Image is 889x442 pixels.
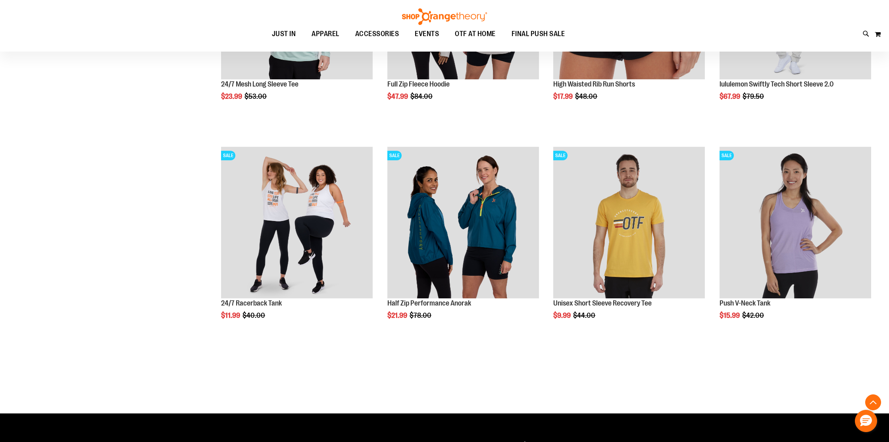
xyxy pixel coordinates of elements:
[387,147,539,298] img: Half Zip Performance Anorak
[743,92,765,100] span: $79.50
[383,143,543,340] div: product
[244,92,268,100] span: $53.00
[720,299,770,307] a: Push V-Neck Tank
[415,25,439,43] span: EVENTS
[217,143,377,340] div: product
[401,8,488,25] img: Shop Orangetheory
[553,80,635,88] a: High Waisted Rib Run Shorts
[553,147,705,298] img: Product image for Unisex Short Sleeve Recovery Tee
[720,147,871,298] img: Product image for Push V-Neck Tank
[575,92,598,100] span: $48.00
[553,147,705,300] a: Product image for Unisex Short Sleeve Recovery TeeSALE
[720,92,741,100] span: $67.99
[221,151,235,160] span: SALE
[720,80,834,88] a: lululemon Swiftly Tech Short Sleeve 2.0
[387,92,409,100] span: $47.99
[720,311,741,319] span: $15.99
[716,143,875,340] div: product
[455,25,496,43] span: OTF AT HOME
[573,311,597,319] span: $44.00
[221,147,373,300] a: 24/7 Racerback TankSALE
[720,147,871,300] a: Product image for Push V-Neck TankSALE
[387,151,402,160] span: SALE
[264,25,304,43] a: JUST IN
[387,80,450,88] a: Full Zip Fleece Hoodie
[553,299,652,307] a: Unisex Short Sleeve Recovery Tee
[347,25,407,43] a: ACCESSORIES
[221,80,298,88] a: 24/7 Mesh Long Sleeve Tee
[504,25,573,43] a: FINAL PUSH SALE
[312,25,339,43] span: APPAREL
[512,25,565,43] span: FINAL PUSH SALE
[410,92,434,100] span: $84.00
[221,299,282,307] a: 24/7 Racerback Tank
[387,147,539,300] a: Half Zip Performance AnorakSALE
[355,25,399,43] span: ACCESSORIES
[553,151,568,160] span: SALE
[865,394,881,410] button: Back To Top
[549,143,709,340] div: product
[221,92,243,100] span: $23.99
[221,147,373,298] img: 24/7 Racerback Tank
[242,311,266,319] span: $40.00
[407,25,447,43] a: EVENTS
[410,311,433,319] span: $78.00
[387,311,408,319] span: $21.99
[553,311,572,319] span: $9.99
[304,25,347,43] a: APPAREL
[272,25,296,43] span: JUST IN
[553,92,574,100] span: $17.99
[720,151,734,160] span: SALE
[447,25,504,43] a: OTF AT HOME
[221,311,241,319] span: $11.99
[387,299,471,307] a: Half Zip Performance Anorak
[742,311,765,319] span: $42.00
[855,410,877,432] button: Hello, have a question? Let’s chat.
